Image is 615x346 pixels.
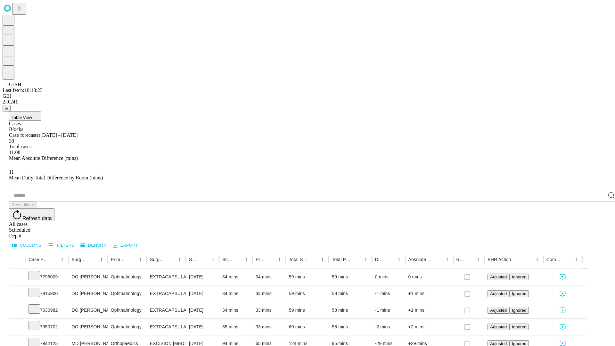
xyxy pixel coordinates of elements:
span: Ignored [512,308,526,313]
button: Menu [572,255,581,264]
span: Ignored [512,291,526,296]
button: Menu [361,255,370,264]
button: Menu [209,255,217,264]
button: Ignored [509,307,529,314]
div: 34 mins [222,269,249,285]
div: 35 mins [222,319,249,335]
div: Ophthalmology [111,302,143,318]
button: Expand [12,305,22,316]
button: Sort [352,255,361,264]
div: 7795009 [29,269,65,285]
button: Sort [434,255,443,264]
span: Total cases [9,144,31,149]
div: 60 mins [289,319,325,335]
span: Case forecaster [9,132,40,138]
div: 0 mins [375,269,402,285]
button: Export [111,241,140,251]
div: Difference [375,257,385,262]
button: Expand [12,272,22,283]
span: Mean Absolute Difference (mins) [9,155,78,161]
button: Menu [275,255,284,264]
button: Menu [97,255,106,264]
span: Reset filters [12,202,34,207]
button: Menu [58,255,67,264]
div: [DATE] [189,285,216,302]
div: 59 mins [289,285,325,302]
span: Adjusted [490,291,507,296]
button: Sort [563,255,572,264]
div: 2.0.241 [3,99,612,105]
button: Ignored [509,324,529,330]
button: Menu [175,255,184,264]
button: Reset filters [9,202,37,208]
button: Adjusted [488,324,509,330]
div: -2 mins [375,319,402,335]
span: Mean Daily Total Difference by Room (mins) [9,175,103,180]
div: 59 mins [332,269,368,285]
div: 59 mins [289,269,325,285]
button: Adjusted [488,274,509,280]
div: EXTRACAPSULAR CATARACT REMOVAL WITH [MEDICAL_DATA] [150,285,183,302]
button: Expand [12,288,22,300]
span: Ignored [512,341,526,346]
div: Total Scheduled Duration [289,257,308,262]
div: 34 mins [222,302,249,318]
span: Adjusted [490,275,507,279]
div: 33 mins [256,319,283,335]
div: 58 mins [332,285,368,302]
div: EXTRACAPSULAR CATARACT REMOVAL WITH [MEDICAL_DATA] [150,319,183,335]
div: [DATE] [189,319,216,335]
div: 7815900 [29,285,65,302]
button: Menu [533,255,542,264]
div: [DATE] [189,302,216,318]
div: 7630982 [29,302,65,318]
button: Sort [166,255,175,264]
div: Resolved in EHR [456,257,464,262]
span: 11.08 [9,150,20,155]
div: EXTRACAPSULAR CATARACT REMOVAL WITH [MEDICAL_DATA] [150,269,183,285]
button: Ignored [509,274,529,280]
button: Select columns [11,241,43,251]
div: 58 mins [332,319,368,335]
button: Refresh data [9,208,54,221]
div: 34 mins [256,269,283,285]
button: Menu [443,255,452,264]
button: Menu [136,255,145,264]
div: +2 mins [408,319,450,335]
div: Ophthalmology [111,319,143,335]
div: DO [PERSON_NAME] [71,269,104,285]
button: Menu [318,255,327,264]
button: Sort [386,255,395,264]
span: Adjusted [490,341,507,346]
div: Surgeon Name [71,257,87,262]
button: A [3,105,11,111]
button: Density [79,241,109,251]
button: Sort [88,255,97,264]
div: Ophthalmology [111,285,143,302]
div: 0 mins [408,269,450,285]
span: Adjusted [490,325,507,329]
span: Refresh data [22,216,52,221]
span: Adjusted [490,308,507,313]
div: Ophthalmology [111,269,143,285]
span: 11 [9,169,14,175]
div: Primary Service [111,257,127,262]
button: Sort [465,255,474,264]
button: Sort [233,255,242,264]
button: Menu [242,255,251,264]
div: -1 mins [375,302,402,318]
span: Ignored [512,275,526,279]
button: Sort [309,255,318,264]
span: Ignored [512,325,526,329]
button: Show filters [46,240,76,251]
span: [DATE] - [DATE] [40,132,78,138]
div: Predicted In Room Duration [256,257,266,262]
div: DO [PERSON_NAME] [71,302,104,318]
div: GEI [3,93,612,99]
button: Menu [474,255,483,264]
div: Absolute Difference [408,257,433,262]
div: 34 mins [222,285,249,302]
button: Sort [49,255,58,264]
div: 58 mins [332,302,368,318]
div: EXTRACAPSULAR CATARACT REMOVAL WITH [MEDICAL_DATA] [150,302,183,318]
